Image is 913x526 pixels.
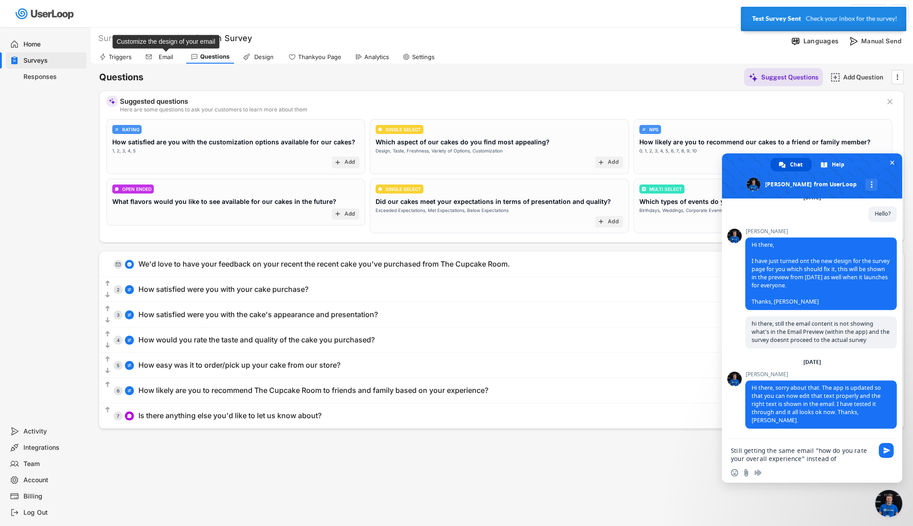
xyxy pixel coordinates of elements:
[639,197,822,206] div: Which types of events do you usually purchase cakes for?
[875,490,902,517] div: Close chat
[731,447,873,463] textarea: Compose your message...
[127,388,132,393] img: AdjustIcon.svg
[649,127,659,132] div: NPS
[99,71,143,83] h6: Questions
[897,72,899,82] text: 
[106,280,110,287] text: 
[23,460,83,468] div: Team
[104,366,111,375] button: 
[752,15,801,22] strong: Test Survey Sent
[385,127,421,132] div: SINGLE SELECT
[745,371,897,378] span: [PERSON_NAME]
[806,15,897,22] p: Check your inbox for the survey!
[106,381,110,388] text: 
[109,98,115,105] img: MagicMajor%20%28Purple%29.svg
[790,158,803,171] span: Chat
[748,73,758,82] img: MagicMajor%20%28Purple%29.svg
[364,53,389,61] div: Analytics
[138,285,308,294] div: How satisfied were you with your cake purchase?
[875,210,890,217] span: Hello?
[252,53,275,61] div: Design
[376,148,503,154] div: Design, Taste, Freshness, Variety of Options, Customization
[385,187,421,191] div: SINGLE SELECT
[106,406,110,414] text: 
[98,33,133,43] div: Surveys
[885,97,895,106] button: 
[115,127,119,132] img: AdjustIcon.svg
[754,469,762,476] span: Audio message
[731,469,738,476] span: Insert an emoji
[106,291,110,299] text: 
[832,158,844,171] span: Help
[138,310,378,319] div: How satisfied were you with the cake's appearance and presentation?
[106,367,110,374] text: 
[412,53,435,61] div: Settings
[803,37,839,45] div: Languages
[155,53,177,61] div: Email
[23,443,83,452] div: Integrations
[830,73,840,82] img: AddMajor.svg
[378,127,382,132] img: CircleTickMinorWhite.svg
[23,56,83,65] div: Surveys
[120,98,879,105] div: Suggested questions
[138,411,321,420] div: Is there anything else you'd like to let us know about?
[138,335,375,345] div: How would you rate the taste and quality of the cake you purchased?
[334,210,341,217] button: add
[114,287,123,292] div: 2
[114,338,123,342] div: 4
[109,53,132,61] div: Triggers
[843,73,888,81] div: Add Question
[104,355,111,364] button: 
[104,291,111,300] button: 
[106,355,110,363] text: 
[608,159,619,166] div: Add
[104,305,111,314] button: 
[887,97,893,106] text: 
[104,316,111,325] button: 
[803,195,821,200] div: [DATE]
[106,316,110,324] text: 
[378,187,382,191] img: CircleTickMinorWhite.svg
[597,218,605,225] text: add
[127,312,132,318] img: AdjustIcon.svg
[138,360,340,370] div: How easy was it to order/pick up your cake from our store?
[861,37,906,45] div: Manual Send
[344,159,355,166] div: Add
[761,73,818,81] div: Suggest Questions
[597,159,605,166] button: add
[138,386,488,395] div: How likely are you to recommend The Cupcake Room to friends and family based on your experience?
[23,476,83,484] div: Account
[893,70,902,84] button: 
[23,427,83,436] div: Activity
[127,287,132,292] img: AdjustIcon.svg
[114,313,123,317] div: 3
[120,107,879,112] div: Here are some questions to ask your customers to learn more about them
[879,443,894,458] span: Send
[127,363,132,368] img: AdjustIcon.svg
[23,492,83,501] div: Billing
[104,330,111,339] button: 
[887,158,897,167] span: Close chat
[115,187,119,191] img: ConversationMinor.svg
[112,148,136,154] div: 1, 2, 3, 4, 5
[122,127,139,132] div: RATING
[376,207,509,214] div: Exceeded Expectations, Met Expectations, Below Expectations
[639,137,871,147] div: How likely are you to recommend our cakes to a friend or family member?
[23,73,83,81] div: Responses
[104,380,111,389] button: 
[122,187,151,191] div: OPEN ENDED
[138,259,510,269] div: We'd love to have your feedback on your recent the recent cake you've purchased from The Cupcake ...
[127,413,132,419] img: ConversationMinor.svg
[344,211,355,218] div: Add
[865,179,877,191] div: More channels
[743,469,750,476] span: Send a file
[752,320,890,344] span: hi there, still the email content is not showing what's in the Email Preview (within the app) and...
[752,241,890,305] span: Hi there, I have just turned ont the new design for the survey page for you which should fix it, ...
[376,137,550,147] div: Which aspect of our cakes do you find most appealing?
[127,262,132,267] img: smiley-fill.svg
[112,197,336,206] div: What flavors would you like to see available for our cakes in the future?
[771,158,812,171] div: Chat
[135,33,252,43] font: Customer Satisfaction Survey
[114,388,123,393] div: 6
